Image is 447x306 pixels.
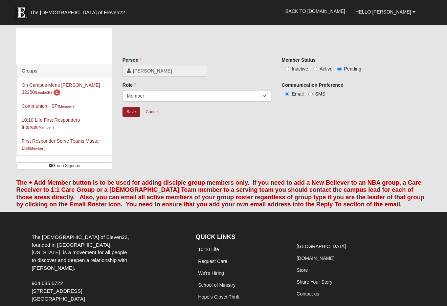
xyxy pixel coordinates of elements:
[296,244,346,249] a: [GEOGRAPHIC_DATA]
[30,9,125,16] span: The [DEMOGRAPHIC_DATA] of Eleven22
[15,6,28,19] img: Eleven22 logo
[22,82,100,95] a: On Campus Mens [PERSON_NAME] 32250(Leader) 1
[344,66,361,72] span: Pending
[296,291,319,297] a: Contact us
[198,259,227,264] a: Request Care
[22,117,80,130] a: 10:10 Life First Responders Interest(Member )
[122,82,136,88] label: Role
[11,2,147,19] a: The [DEMOGRAPHIC_DATA] of Eleven22
[22,138,100,151] a: First Responder Serve Teams Master List(Member )
[337,67,342,71] input: Pending
[198,247,219,252] a: 10:10 Life
[350,3,421,20] a: Hello [PERSON_NAME]
[308,92,313,96] input: SMS
[296,256,334,261] a: [DOMAIN_NAME]
[58,104,74,108] small: (Member )
[285,67,289,71] input: Inactive
[282,82,343,88] label: Communication Preference
[16,179,424,208] font: The + Add Member button is to be used for adding disciple group members only. If you need to add ...
[296,279,332,285] a: Share Your Story
[280,3,350,20] a: Back to [DOMAIN_NAME]
[22,103,74,109] a: Communion - SP(Member )
[141,107,163,117] a: Cancel
[282,57,315,63] label: Member Status
[27,233,136,303] div: The [DEMOGRAPHIC_DATA] of Eleven22, founded in [GEOGRAPHIC_DATA], [US_STATE], is a movement for a...
[198,270,224,276] a: We're Hiring
[196,233,284,241] h4: QUICK LINKS
[292,66,308,72] span: Inactive
[315,91,325,97] span: SMS
[133,67,203,74] span: [PERSON_NAME]
[16,162,112,169] a: Group Signups
[17,64,112,78] div: Groups
[198,282,236,288] a: School of Ministry
[355,9,411,15] span: Hello [PERSON_NAME]
[29,146,45,150] small: (Member )
[285,92,289,96] input: Email
[122,57,142,63] label: Person
[122,107,140,117] input: Alt+s
[53,89,61,96] span: number of pending members
[35,90,52,95] small: (Leader )
[38,125,54,129] small: (Member )
[292,91,304,97] span: Email
[296,267,308,273] a: Store
[320,66,333,72] span: Active
[313,67,317,71] input: Active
